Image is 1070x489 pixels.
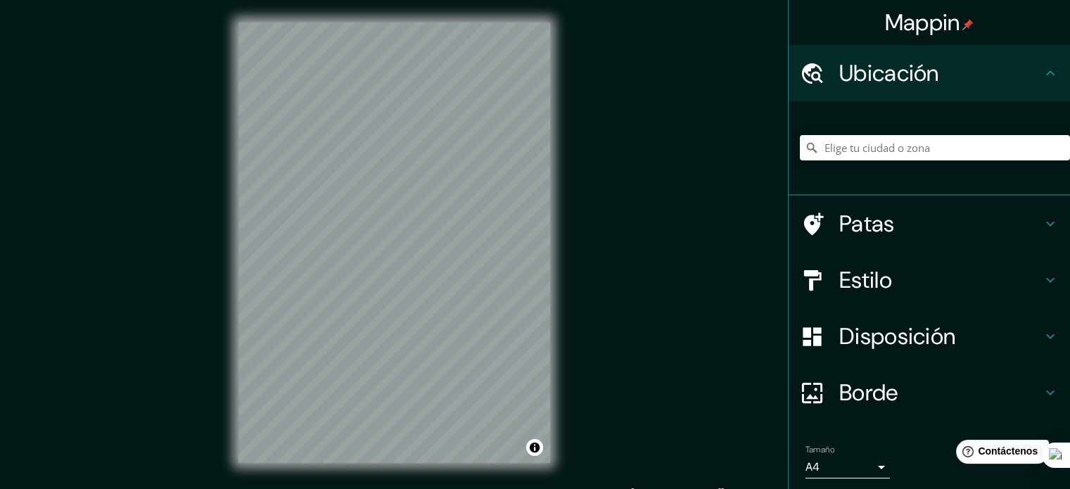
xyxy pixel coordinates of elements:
div: Ubicación [789,45,1070,101]
canvas: Mapa [238,23,550,463]
font: A4 [805,459,820,474]
img: pin-icon.png [962,19,974,30]
button: Activar o desactivar atribución [526,439,543,456]
font: Mappin [885,8,960,37]
font: Patas [839,209,895,239]
iframe: Lanzador de widgets de ayuda [945,434,1055,474]
font: Disposición [839,322,955,351]
font: Estilo [839,265,892,295]
div: A4 [805,456,890,478]
font: Borde [839,378,898,407]
font: Tamaño [805,444,834,455]
div: Disposición [789,308,1070,364]
div: Estilo [789,252,1070,308]
input: Elige tu ciudad o zona [800,135,1070,160]
div: Patas [789,196,1070,252]
div: Borde [789,364,1070,421]
font: Ubicación [839,58,939,88]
